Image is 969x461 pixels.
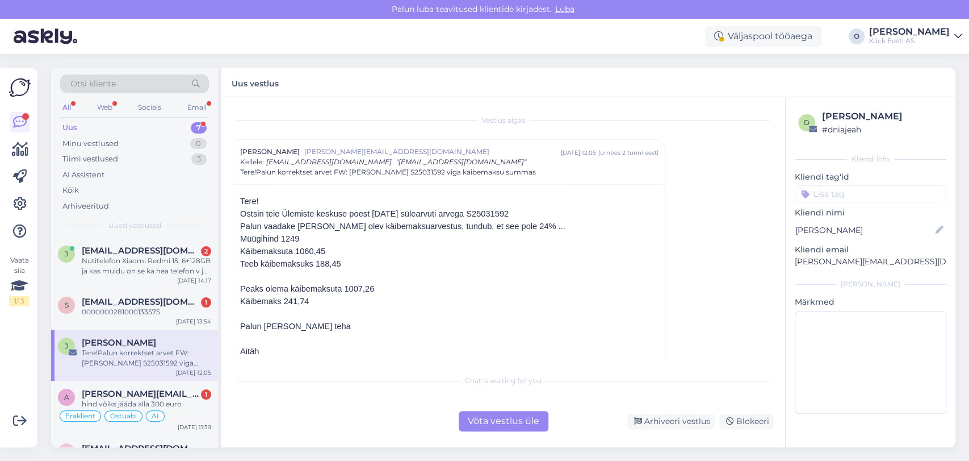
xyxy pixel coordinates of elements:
span: Jussroderick@gmail.com [82,443,200,454]
div: Väljaspool tööaega [705,26,821,47]
p: Teeb käibemaksuks 188,45 [240,258,658,270]
p: Märkmed [795,296,946,308]
div: All [60,100,73,115]
span: Otsi kliente [70,78,116,90]
div: 1 [201,297,211,308]
div: Web [95,100,115,115]
span: Eraklient [65,413,95,420]
p: Kliendi email [795,244,946,256]
div: O [849,28,865,44]
div: Arhiveeritud [62,201,109,212]
label: Uus vestlus [232,74,279,90]
div: Tiimi vestlused [62,153,118,165]
span: [EMAIL_ADDRESS][DOMAIN_NAME] [266,157,392,166]
span: sander1kallas1@gmail.com [82,297,200,307]
div: hind võiks jääda alla 300 euro [82,399,211,409]
span: Ostuabi [110,413,137,420]
span: [PERSON_NAME] [240,147,300,157]
div: Vestlus algas [233,115,774,126]
span: Janne Toomet [82,338,156,348]
p: Müügihind 1249 [240,232,658,245]
p: [PERSON_NAME][EMAIL_ADDRESS][DOMAIN_NAME] [795,256,946,268]
div: Chat is waiting for you [233,376,774,386]
p: Tere! [240,195,658,207]
div: [PERSON_NAME] [822,110,943,123]
span: Kellele : [240,157,264,166]
span: AI [152,413,159,420]
span: Aitäh [240,347,259,356]
div: [PERSON_NAME] [869,27,950,36]
div: AI Assistent [62,169,104,181]
div: Kõik [62,185,79,196]
div: Socials [136,100,163,115]
span: "[EMAIL_ADDRESS][DOMAIN_NAME]" [396,157,526,166]
p: Palun vaadake [PERSON_NAME] olev käibemaksuarvestus, tundub, et see pole 24% ... [240,220,658,232]
div: Võta vestlus üle [459,411,548,431]
span: a [64,393,69,401]
span: J [65,342,68,350]
p: Käibemaksuta 1060,45 [240,245,658,258]
div: Vaata siia [9,255,30,306]
p: Kliendi tag'id [795,171,946,183]
div: Uus [62,122,77,134]
div: 0 [190,138,207,149]
div: 3 [191,153,207,165]
div: [PERSON_NAME] [795,279,946,289]
span: Uued vestlused [108,221,161,231]
div: Blokeeri [719,414,774,429]
div: Email [185,100,209,115]
span: [PERSON_NAME][EMAIL_ADDRESS][DOMAIN_NAME] [304,147,560,157]
p: Palun [PERSON_NAME] teha [240,320,658,333]
span: Luba [552,4,578,14]
a: [PERSON_NAME]Klick Eesti AS [869,27,962,45]
span: andra.annimae@gmail.com [82,389,200,399]
img: Askly Logo [9,77,31,98]
span: j [65,250,68,258]
div: [DATE] 11:39 [178,423,211,431]
div: [DATE] 14:17 [177,276,211,285]
span: s [65,301,69,309]
div: # dniajeah [822,123,943,136]
div: Arhiveeri vestlus [627,414,715,429]
span: janekritsmann5@gmail.com [82,246,200,256]
div: [DATE] 12:05 [176,368,211,377]
p: Peaks olema käibemaksuta 1007,26 [240,283,658,295]
div: 1 [201,389,211,400]
div: ( umbes 2 tunni eest ) [598,148,658,157]
input: Lisa tag [795,185,946,202]
div: Tere!Palun korrektset arvet FW: [PERSON_NAME] S25031592 viga käibemaksu summas [82,348,211,368]
div: [DATE] 13:54 [176,317,211,326]
div: 1 / 3 [9,296,30,306]
span: d [804,118,809,127]
div: Nutitelefon Xiaomi Redmi 15, 6+128GB ja kas muidu on se ka hea telefon v ja mis teil on muidu ka ... [82,256,211,276]
div: [DATE] 12:05 [560,148,595,157]
input: Lisa nimi [795,224,933,236]
p: Kliendi nimi [795,207,946,219]
div: 7 [191,122,207,134]
p: Käibemaks 241,74 [240,295,658,308]
p: Ostsin teie Ülemiste keskuse poest [DATE] sülearvuti arvega S25031592 [240,207,658,220]
span: Tere!Palun korrektset arvet FW: [PERSON_NAME] S25031592 viga käibemaksu summas [240,167,536,177]
div: Kliendi info [795,154,946,164]
div: 2 [201,246,211,256]
div: Klick Eesti AS [869,36,950,45]
div: Minu vestlused [62,138,119,149]
div: 0000000281000133575 [82,307,211,317]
